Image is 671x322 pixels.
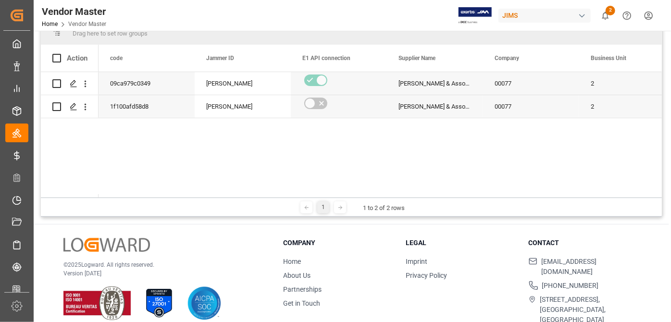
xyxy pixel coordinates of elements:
a: Home [283,258,301,265]
a: Get in Touch [283,299,320,307]
img: ISO 27001 Certification [142,286,176,320]
img: ISO 9001 & ISO 14001 Certification [63,286,131,320]
img: Logward Logo [63,238,150,252]
div: Press SPACE to select this row. [41,72,99,95]
span: Company [495,55,519,62]
h3: Legal [406,238,517,248]
span: Drag here to set row groups [73,30,148,37]
button: Help Center [616,5,638,26]
span: 2 [606,6,615,15]
a: About Us [283,272,311,279]
a: Imprint [406,258,428,265]
div: JIMS [498,9,591,23]
div: Action [67,54,87,62]
img: AICPA SOC [187,286,221,320]
span: [EMAIL_ADDRESS][DOMAIN_NAME] [541,257,639,277]
div: Vendor Master [42,4,106,19]
span: Jammer ID [206,55,234,62]
div: 1f100afd58d8 [99,95,195,118]
span: Business Unit [591,55,626,62]
span: code [110,55,123,62]
span: Supplier Name [398,55,435,62]
a: Privacy Policy [406,272,447,279]
h3: Contact [529,238,639,248]
div: [PERSON_NAME] [206,73,279,95]
div: 1 to 2 of 2 rows [363,203,405,213]
button: JIMS [498,6,595,25]
div: 09ca979c0349 [99,72,195,95]
a: Home [42,21,58,27]
p: Version [DATE] [63,269,259,278]
div: 00077 [483,72,579,95]
div: [PERSON_NAME] & Associates, Inc. [387,95,483,118]
div: 00077 [483,95,579,118]
p: © 2025 Logward. All rights reserved. [63,260,259,269]
h3: Company [283,238,394,248]
div: [PERSON_NAME] [206,96,279,118]
div: 1 [317,201,329,213]
a: Partnerships [283,285,322,293]
img: Exertis%20JAM%20-%20Email%20Logo.jpg_1722504956.jpg [459,7,492,24]
button: show 2 new notifications [595,5,616,26]
div: Press SPACE to select this row. [41,95,99,118]
div: [PERSON_NAME] & Associates, Inc. [387,72,483,95]
span: E1 API connection [302,55,350,62]
span: [PHONE_NUMBER] [542,281,599,291]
